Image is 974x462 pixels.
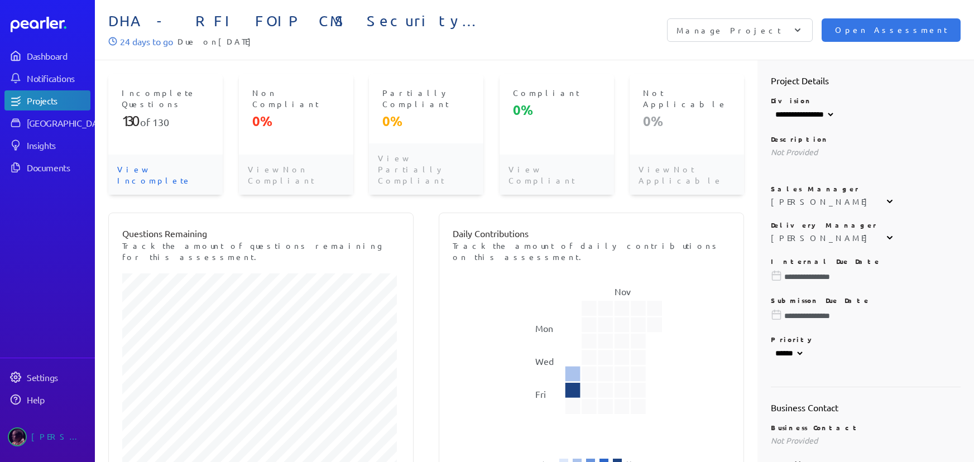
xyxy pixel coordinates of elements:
[4,157,90,177] a: Documents
[771,335,961,344] p: Priority
[252,87,340,109] p: Non Compliant
[771,147,818,157] span: Not Provided
[536,388,546,400] text: Fri
[4,423,90,451] a: Ryan Baird's photo[PERSON_NAME]
[771,134,961,143] p: Description
[771,257,961,266] p: Internal Due Date
[11,17,90,32] a: Dashboard
[4,113,90,133] a: [GEOGRAPHIC_DATA]
[122,227,400,240] p: Questions Remaining
[27,394,89,405] div: Help
[676,25,781,36] p: Manage Project
[177,35,257,48] span: Due on [DATE]
[27,95,89,106] div: Projects
[536,323,554,334] text: Mon
[771,74,961,87] h2: Project Details
[27,117,110,128] div: [GEOGRAPHIC_DATA]
[108,12,535,30] span: DHA - RFI FOIP CMS Security Requirements
[771,435,818,445] span: Not Provided
[8,427,27,446] img: Ryan Baird
[771,310,961,321] input: Please choose a due date
[382,87,470,109] p: Partially Compliant
[513,87,601,98] p: Compliant
[4,389,90,410] a: Help
[513,101,601,119] p: 0%
[31,427,87,446] div: [PERSON_NAME]
[27,162,89,173] div: Documents
[453,227,730,240] p: Daily Contributions
[120,35,173,48] p: 24 days to go
[27,50,89,61] div: Dashboard
[239,155,353,195] p: View Non Compliant
[122,112,140,129] span: 130
[835,24,947,36] span: Open Assessment
[27,139,89,151] div: Insights
[4,90,90,110] a: Projects
[4,367,90,387] a: Settings
[122,112,209,130] p: of
[771,184,961,193] p: Sales Manager
[771,96,961,105] p: Division
[500,155,614,195] p: View Compliant
[771,296,961,305] p: Submisson Due Date
[382,112,470,130] p: 0%
[771,220,961,229] p: Delivery Manager
[4,46,90,66] a: Dashboard
[822,18,961,42] button: Open Assessment
[615,286,631,297] text: Nov
[643,87,731,109] p: Not Applicable
[122,240,400,262] p: Track the amount of questions remaining for this assessment.
[27,372,89,383] div: Settings
[108,155,223,195] p: View Incomplete
[771,232,873,243] div: [PERSON_NAME]
[4,135,90,155] a: Insights
[771,271,961,282] input: Please choose a due date
[252,112,340,130] p: 0%
[536,355,554,367] text: Wed
[27,73,89,84] div: Notifications
[643,112,731,130] p: 0%
[369,143,483,195] p: View Partially Compliant
[771,196,873,207] div: [PERSON_NAME]
[4,68,90,88] a: Notifications
[152,116,169,128] span: 130
[453,240,730,262] p: Track the amount of daily contributions on this assessment.
[771,423,961,432] p: Business Contact
[122,87,209,109] p: Incomplete Questions
[630,155,744,195] p: View Not Applicable
[771,401,961,414] h2: Business Contact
